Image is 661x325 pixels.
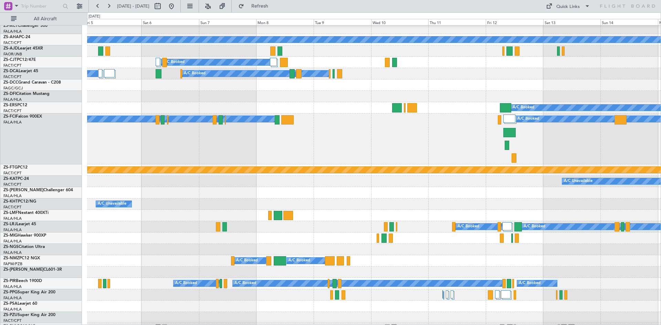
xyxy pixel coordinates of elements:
[3,24,48,28] a: ZS-ACTChallenger 300
[3,171,21,176] a: FACT/CPT
[88,14,100,20] div: [DATE]
[8,13,75,24] button: All Aircraft
[245,4,274,9] span: Refresh
[543,1,594,12] button: Quick Links
[3,120,22,125] a: FALA/HLA
[3,69,19,73] span: ZS-DCA
[3,24,18,28] span: ZS-ACT
[3,245,45,249] a: ZS-NGSCitation Ultra
[3,165,28,170] a: ZS-FTGPC12
[3,268,43,272] span: ZS-[PERSON_NAME]
[3,268,62,272] a: ZS-[PERSON_NAME]CL601-3R
[3,302,18,306] span: ZS-PSA
[98,199,126,209] div: A/C Unavailable
[519,278,541,289] div: A/C Booked
[3,284,22,289] a: FALA/HLA
[3,250,22,255] a: FALA/HLA
[3,97,22,102] a: FALA/HLA
[21,1,61,11] input: Trip Number
[517,114,539,124] div: A/C Booked
[3,165,18,170] span: ZS-FTG
[3,307,22,312] a: FALA/HLA
[3,193,22,198] a: FALA/HLA
[184,68,206,79] div: A/C Booked
[3,302,37,306] a: ZS-PSALearjet 60
[3,279,42,283] a: ZS-PIRBeech 1900D
[288,256,310,266] div: A/C Booked
[175,278,197,289] div: A/C Booked
[3,63,21,68] a: FACT/CPT
[3,35,30,39] a: ZS-AHAPC-24
[458,221,479,232] div: A/C Booked
[163,57,185,67] div: A/C Booked
[3,256,19,260] span: ZS-NMZ
[3,239,22,244] a: FALA/HLA
[3,261,22,267] a: FAPM/PZB
[3,46,18,51] span: ZS-AJD
[564,176,592,186] div: A/C Unavailable
[3,290,18,294] span: ZS-PPG
[3,188,43,192] span: ZS-[PERSON_NAME]
[256,19,314,25] div: Mon 8
[3,52,22,57] a: FAOR/JNB
[3,58,36,62] a: ZS-CJTPC12/47E
[3,279,16,283] span: ZS-PIR
[3,40,21,45] a: FACT/CPT
[314,19,371,25] div: Tue 9
[3,234,46,238] a: ZS-MIGHawker 900XP
[3,313,18,317] span: ZS-PZU
[3,313,55,317] a: ZS-PZUSuper King Air 200
[3,295,22,301] a: FALA/HLA
[3,188,73,192] a: ZS-[PERSON_NAME]Challenger 604
[3,234,18,238] span: ZS-MIG
[3,199,36,204] a: ZS-KHTPC12/NG
[234,278,256,289] div: A/C Booked
[3,86,23,91] a: FAGC/GCJ
[486,19,543,25] div: Fri 12
[3,199,18,204] span: ZS-KHT
[3,58,17,62] span: ZS-CJT
[84,19,141,25] div: Fri 5
[3,92,50,96] a: ZS-DFICitation Mustang
[3,216,22,221] a: FALA/HLA
[3,108,21,113] a: FACT/CPT
[3,177,18,181] span: ZS-KAT
[600,19,658,25] div: Sun 14
[3,318,21,323] a: FACT/CPT
[3,74,21,79] a: FACT/CPT
[3,115,16,119] span: ZS-FCI
[3,256,40,260] a: ZS-NMZPC12 NGX
[3,290,55,294] a: ZS-PPGSuper King Air 200
[3,182,21,187] a: FACT/CPT
[3,205,21,210] a: FACT/CPT
[18,17,73,21] span: All Aircraft
[3,92,16,96] span: ZS-DFI
[556,3,580,10] div: Quick Links
[236,256,258,266] div: A/C Booked
[3,80,18,85] span: ZS-DCC
[3,245,19,249] span: ZS-NGS
[3,103,17,107] span: ZS-ERS
[199,19,256,25] div: Sun 7
[3,227,22,232] a: FALA/HLA
[3,46,43,51] a: ZS-AJDLearjet 45XR
[235,1,276,12] button: Refresh
[3,222,17,226] span: ZS-LRJ
[3,177,29,181] a: ZS-KATPC-24
[3,103,27,107] a: ZS-ERSPC12
[543,19,601,25] div: Sat 13
[513,102,534,113] div: A/C Booked
[3,35,19,39] span: ZS-AHA
[141,19,199,25] div: Sat 6
[428,19,486,25] div: Thu 11
[3,80,61,85] a: ZS-DCCGrand Caravan - C208
[3,29,22,34] a: FALA/HLA
[3,211,49,215] a: ZS-LMFNextant 400XTi
[524,221,545,232] div: A/C Booked
[3,115,42,119] a: ZS-FCIFalcon 900EX
[3,211,18,215] span: ZS-LMF
[3,222,36,226] a: ZS-LRJLearjet 45
[371,19,429,25] div: Wed 10
[117,3,149,9] span: [DATE] - [DATE]
[3,69,38,73] a: ZS-DCALearjet 45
